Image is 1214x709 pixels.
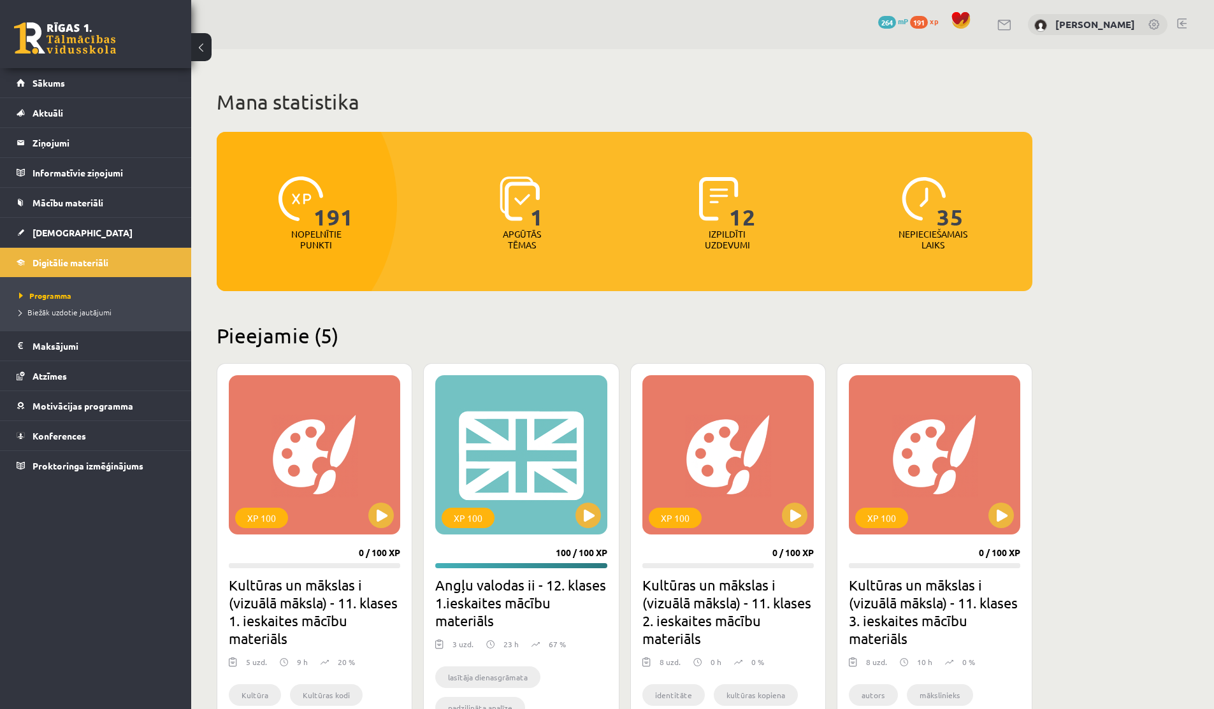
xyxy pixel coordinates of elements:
div: XP 100 [235,508,288,528]
span: 35 [937,176,964,229]
p: 67 % [549,638,566,650]
a: Programma [19,290,178,301]
span: Konferences [33,430,86,441]
span: [DEMOGRAPHIC_DATA] [33,227,133,238]
img: icon-learned-topics-4a711ccc23c960034f471b6e78daf4a3bad4a20eaf4de84257b87e66633f6470.svg [500,176,540,221]
span: 12 [729,176,756,229]
div: XP 100 [649,508,702,528]
p: 10 h [917,656,932,668]
p: 23 h [503,638,519,650]
li: Kultūras kodi [290,684,363,706]
span: Biežāk uzdotie jautājumi [19,307,112,317]
li: identitāte [642,684,705,706]
p: 0 % [962,656,975,668]
span: Programma [19,290,71,301]
a: Informatīvie ziņojumi [17,158,175,187]
span: Mācību materiāli [33,197,103,208]
span: 191 [910,16,928,29]
a: Maksājumi [17,331,175,361]
p: 0 h [711,656,721,668]
span: Aktuāli [33,107,63,118]
img: icon-xp-0682a9bc20223a9ccc6f5883a126b849a74cddfe5390d2b41b4391c66f2066e7.svg [278,176,323,221]
span: Proktoringa izmēģinājums [33,460,143,471]
a: Digitālie materiāli [17,248,175,277]
legend: Maksājumi [33,331,175,361]
a: Rīgas 1. Tālmācības vidusskola [14,22,116,54]
span: Sākums [33,77,65,89]
a: Motivācijas programma [17,391,175,420]
p: 9 h [297,656,308,668]
a: [DEMOGRAPHIC_DATA] [17,218,175,247]
p: Izpildīti uzdevumi [702,229,752,250]
a: Ziņojumi [17,128,175,157]
h2: Angļu valodas ii - 12. klases 1.ieskaites mācību materiāls [435,576,607,629]
img: icon-completed-tasks-ad58ae20a441b2904462921112bc710f1caf180af7a3daa7317a5a94f2d26646.svg [699,176,739,221]
div: 5 uzd. [246,656,267,675]
p: Apgūtās tēmas [497,229,547,250]
li: lasītāja dienasgrāmata [435,666,540,688]
h2: Kultūras un mākslas i (vizuālā māksla) - 11. klases 1. ieskaites mācību materiāls [229,576,400,647]
h2: Kultūras un mākslas i (vizuālā māksla) - 11. klases 3. ieskaites mācību materiāls [849,576,1020,647]
span: 1 [530,176,544,229]
a: Biežāk uzdotie jautājumi [19,306,178,318]
li: mākslinieks [907,684,973,706]
span: Atzīmes [33,370,67,382]
div: XP 100 [855,508,908,528]
h2: Kultūras un mākslas i (vizuālā māksla) - 11. klases 2. ieskaites mācību materiāls [642,576,814,647]
a: 191 xp [910,16,944,26]
img: Rebeka Trofimova [1034,19,1047,32]
p: 20 % [338,656,355,668]
li: Kultūra [229,684,281,706]
span: Digitālie materiāli [33,257,108,268]
a: Aktuāli [17,98,175,127]
h1: Mana statistika [217,89,1032,115]
p: Nepieciešamais laiks [899,229,967,250]
div: 8 uzd. [866,656,887,675]
a: Sākums [17,68,175,97]
span: 264 [878,16,896,29]
span: xp [930,16,938,26]
h2: Pieejamie (5) [217,323,1032,348]
span: mP [898,16,908,26]
a: [PERSON_NAME] [1055,18,1135,31]
a: 264 mP [878,16,908,26]
legend: Informatīvie ziņojumi [33,158,175,187]
li: autors [849,684,898,706]
p: Nopelnītie punkti [291,229,342,250]
a: Proktoringa izmēģinājums [17,451,175,480]
a: Atzīmes [17,361,175,390]
img: icon-clock-7be60019b62300814b6bd22b8e044499b485619524d84068768e800edab66f18.svg [902,176,946,221]
div: XP 100 [442,508,495,528]
div: 3 uzd. [452,638,473,657]
p: 0 % [751,656,764,668]
a: Konferences [17,421,175,450]
legend: Ziņojumi [33,128,175,157]
div: 8 uzd. [660,656,681,675]
span: Motivācijas programma [33,400,133,412]
li: kultūras kopiena [714,684,798,706]
a: Mācību materiāli [17,188,175,217]
span: 191 [314,176,354,229]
